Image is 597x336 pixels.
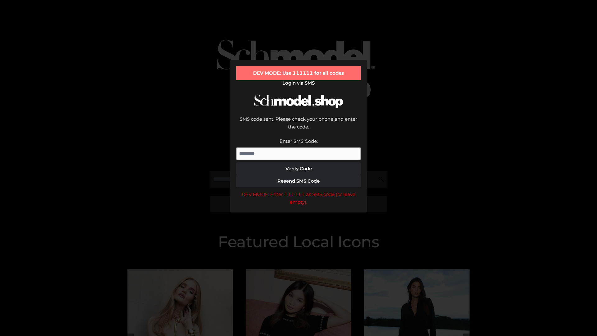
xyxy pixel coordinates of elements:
[252,89,345,114] img: Schmodel Logo
[236,190,361,206] div: DEV MODE: Enter 111111 as SMS code (or leave empty).
[280,138,318,144] label: Enter SMS Code:
[236,162,361,175] button: Verify Code
[236,66,361,80] div: DEV MODE: Use 111111 for all codes
[236,80,361,86] h2: Login via SMS
[236,175,361,187] button: Resend SMS Code
[236,115,361,137] div: SMS code sent. Please check your phone and enter the code.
